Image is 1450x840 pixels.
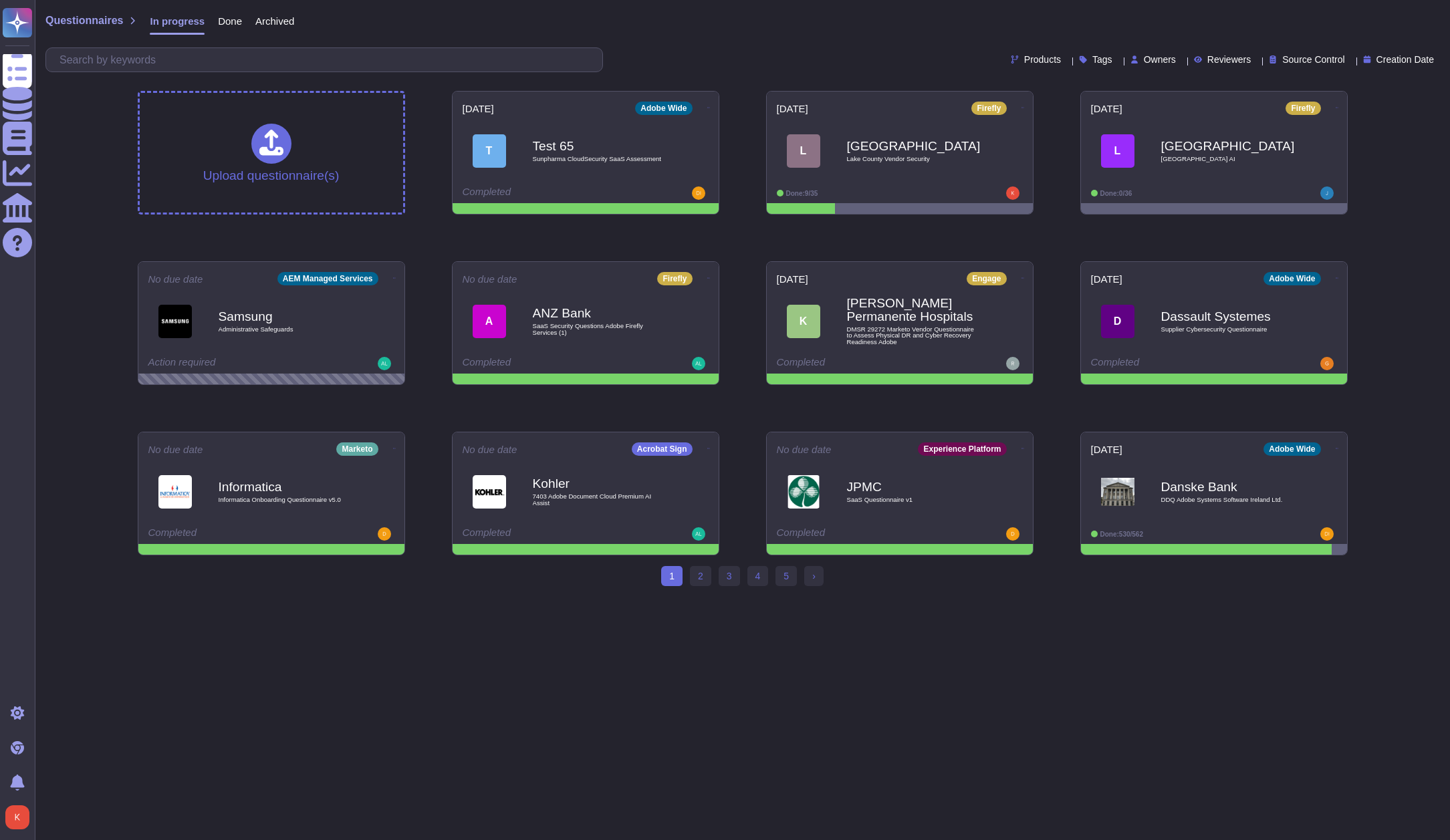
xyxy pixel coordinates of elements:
[777,357,941,370] div: Completed
[787,305,820,338] div: K
[777,527,941,541] div: Completed
[533,493,667,506] span: 7403 Adobe Document Cloud Premium AI Assist
[158,305,192,338] img: Logo
[277,272,378,285] div: AEM Managed Services
[1101,305,1134,338] div: D
[692,357,705,370] img: user
[692,186,705,200] img: user
[533,140,667,152] b: Test 65
[1006,357,1019,370] img: user
[473,305,506,338] div: A
[1101,475,1134,509] img: Logo
[1161,310,1295,323] b: Dassault Systemes
[847,297,981,322] b: [PERSON_NAME] Permanente Hospitals
[1161,140,1295,152] b: [GEOGRAPHIC_DATA]
[1320,357,1334,370] img: user
[777,444,832,454] span: No due date
[787,475,820,509] img: Logo
[787,134,820,168] div: L
[1091,357,1255,370] div: Completed
[1091,104,1122,114] span: [DATE]
[148,527,312,541] div: Completed
[5,805,29,829] img: user
[148,444,203,454] span: No due date
[1161,497,1295,503] span: DDQ Adobe Systems Software Ireland Ltd.
[3,803,39,832] button: user
[533,477,667,490] b: Kohler
[1161,480,1295,493] b: Danske Bank
[150,16,205,26] span: In progress
[463,527,626,541] div: Completed
[255,16,294,26] span: Archived
[336,442,378,456] div: Marketo
[219,326,352,333] span: Administrative Safeguards
[219,310,352,323] b: Samsung
[463,104,494,114] span: [DATE]
[1207,55,1251,64] span: Reviewers
[1006,527,1019,541] img: user
[148,274,203,284] span: No due date
[219,497,352,503] span: Informatica Onboarding Questionnaire v5.0
[1263,272,1320,285] div: Adobe Wide
[918,442,1006,456] div: Experience Platform
[473,475,506,509] img: Logo
[1161,326,1295,333] span: Supplier Cybersecurity Questionnaire
[1320,527,1334,541] img: user
[463,357,626,370] div: Completed
[463,186,626,200] div: Completed
[777,274,808,284] span: [DATE]
[463,274,517,284] span: No due date
[847,326,981,345] span: DMSR 29272 Marketo Vendor Questionnaire to Assess Physical DR and Cyber Recovery Readiness Adobe
[1286,102,1320,115] div: Firefly
[661,566,683,586] span: 1
[1024,55,1061,64] span: Products
[786,190,818,197] span: Done: 9/35
[1006,186,1019,200] img: user
[1263,442,1320,456] div: Adobe Wide
[53,48,602,72] input: Search by keywords
[1101,134,1134,168] div: L
[463,444,517,454] span: No due date
[1100,531,1144,538] span: Done: 530/562
[812,571,816,581] span: ›
[657,272,692,285] div: Firefly
[533,323,667,335] span: SaaS Security Questions Adobe Firefly Services (1)
[158,475,192,509] img: Logo
[1100,190,1132,197] span: Done: 0/36
[719,566,740,586] a: 3
[635,102,692,115] div: Adobe Wide
[971,102,1006,115] div: Firefly
[690,566,711,586] a: 2
[1144,55,1176,64] span: Owners
[45,15,123,26] span: Questionnaires
[148,357,312,370] div: Action required
[1376,55,1434,64] span: Creation Date
[747,566,769,586] a: 4
[1092,55,1112,64] span: Tags
[1282,55,1344,64] span: Source Control
[1091,444,1122,454] span: [DATE]
[1091,274,1122,284] span: [DATE]
[847,497,981,503] span: SaaS Questionnaire v1
[473,134,506,168] div: T
[847,140,981,152] b: [GEOGRAPHIC_DATA]
[967,272,1006,285] div: Engage
[777,104,808,114] span: [DATE]
[847,480,981,493] b: JPMC
[847,156,981,162] span: Lake County Vendor Security
[692,527,705,541] img: user
[218,16,242,26] span: Done
[533,307,667,319] b: ANZ Bank
[533,156,667,162] span: Sunpharma CloudSecurity SaaS Assessment
[632,442,693,456] div: Acrobat Sign
[219,480,352,493] b: Informatica
[203,124,340,182] div: Upload questionnaire(s)
[1320,186,1334,200] img: user
[1161,156,1295,162] span: [GEOGRAPHIC_DATA] AI
[775,566,797,586] a: 5
[378,527,391,541] img: user
[378,357,391,370] img: user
